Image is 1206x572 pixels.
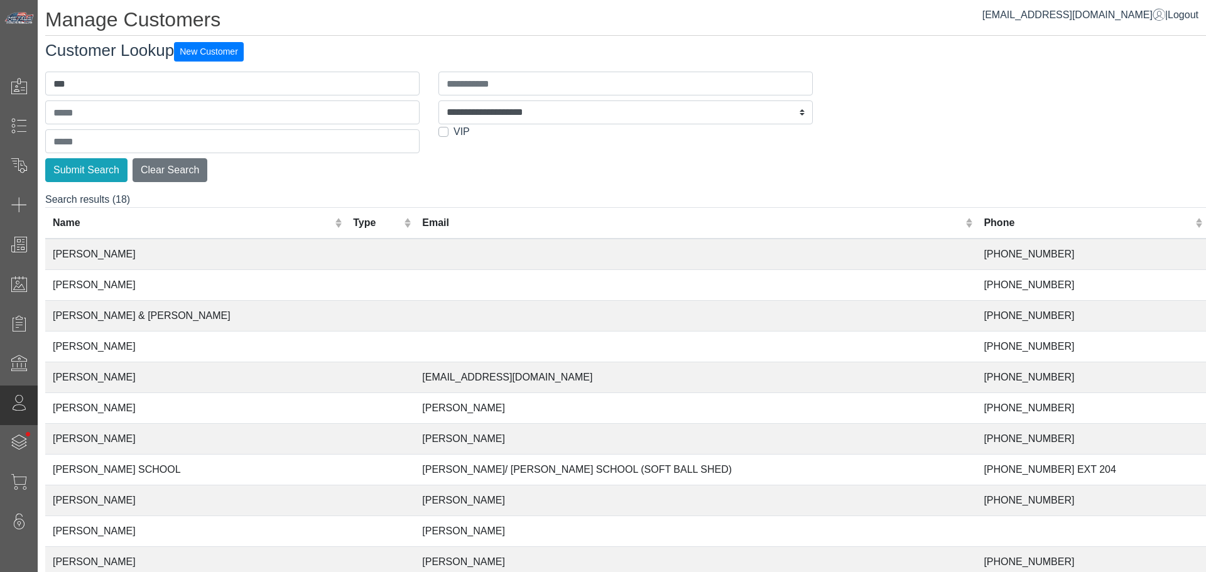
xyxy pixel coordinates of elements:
span: • [12,414,44,455]
div: Email [422,215,962,230]
td: [PERSON_NAME] [415,424,976,455]
td: [PERSON_NAME] [45,516,345,547]
td: [PHONE_NUMBER] [976,270,1206,301]
td: [EMAIL_ADDRESS][DOMAIN_NAME] [415,362,976,393]
td: [PERSON_NAME] [45,393,345,424]
h1: Manage Customers [45,8,1206,36]
div: Phone [984,215,1192,230]
div: Type [353,215,401,230]
td: [PERSON_NAME] SCHOOL [45,455,345,485]
td: [PHONE_NUMBER] [976,424,1206,455]
td: [PHONE_NUMBER] EXT 204 [976,455,1206,485]
td: [PHONE_NUMBER] [976,393,1206,424]
button: New Customer [174,42,244,62]
td: [PERSON_NAME] [45,332,345,362]
td: [PERSON_NAME] [45,424,345,455]
img: Metals Direct Inc Logo [4,11,35,25]
h3: Customer Lookup [45,41,1206,62]
td: [PHONE_NUMBER] [976,332,1206,362]
td: [PERSON_NAME] [415,393,976,424]
label: VIP [454,124,470,139]
td: [PHONE_NUMBER] [976,362,1206,393]
a: [EMAIL_ADDRESS][DOMAIN_NAME] [982,9,1165,20]
td: [PERSON_NAME] & [PERSON_NAME] [45,301,345,332]
button: Clear Search [133,158,207,182]
td: [PERSON_NAME] [45,362,345,393]
td: [PHONE_NUMBER] [976,485,1206,516]
button: Submit Search [45,158,128,182]
span: Logout [1168,9,1198,20]
td: [PERSON_NAME] [45,239,345,270]
td: [PERSON_NAME] [45,270,345,301]
td: [PHONE_NUMBER] [976,301,1206,332]
td: [PERSON_NAME] [415,516,976,547]
div: | [982,8,1198,23]
td: [PERSON_NAME]/ [PERSON_NAME] SCHOOL (SOFT BALL SHED) [415,455,976,485]
td: [PERSON_NAME] [45,485,345,516]
a: New Customer [174,41,244,60]
td: [PHONE_NUMBER] [976,239,1206,270]
div: Name [53,215,332,230]
td: [PERSON_NAME] [415,485,976,516]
